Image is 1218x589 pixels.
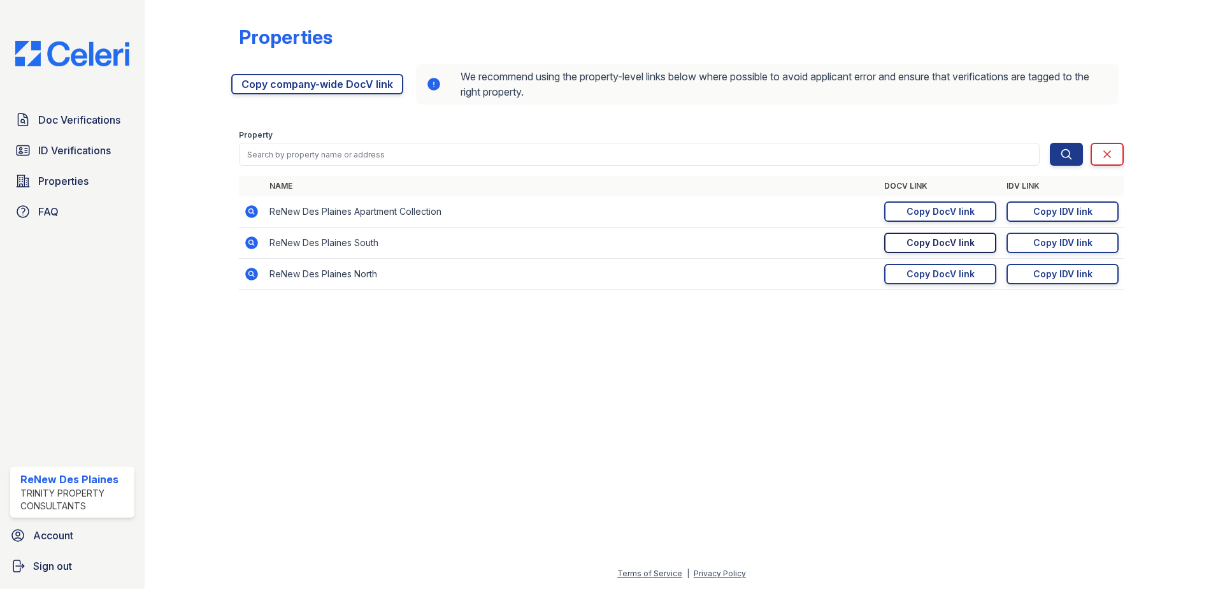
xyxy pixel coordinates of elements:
a: Copy DocV link [884,201,996,222]
span: Properties [38,173,89,189]
a: Terms of Service [617,569,682,578]
input: Search by property name or address [239,143,1040,166]
a: Copy DocV link [884,233,996,253]
div: | [687,569,689,578]
div: Copy DocV link [906,268,975,280]
div: ReNew Des Plaines [20,472,129,487]
a: Sign out [5,553,140,579]
a: Copy IDV link [1007,201,1119,222]
a: Properties [10,168,134,194]
a: Copy company-wide DocV link [231,74,403,94]
div: Copy IDV link [1033,205,1093,218]
span: FAQ [38,204,59,219]
span: Sign out [33,558,72,574]
label: Property [239,130,273,140]
a: FAQ [10,199,134,224]
td: ReNew Des Plaines Apartment Collection [264,196,879,228]
a: Copy IDV link [1007,233,1119,253]
a: Copy IDV link [1007,264,1119,284]
th: DocV Link [879,176,1001,196]
div: Copy DocV link [906,205,975,218]
th: IDV Link [1001,176,1124,196]
a: Account [5,523,140,548]
span: Account [33,528,73,543]
div: Trinity Property Consultants [20,487,129,513]
div: We recommend using the property-level links below where possible to avoid applicant error and ens... [416,64,1119,105]
td: ReNew Des Plaines North [264,259,879,290]
a: Privacy Policy [694,569,746,578]
div: Copy IDV link [1033,236,1093,249]
a: Copy DocV link [884,264,996,284]
img: CE_Logo_Blue-a8612792a0a2168367f1c8372b55b34899dd931a85d93a1a3d3e32e68fde9ad4.png [5,41,140,66]
div: Copy IDV link [1033,268,1093,280]
a: ID Verifications [10,138,134,163]
a: Doc Verifications [10,107,134,133]
span: Doc Verifications [38,112,120,127]
div: Properties [239,25,333,48]
span: ID Verifications [38,143,111,158]
div: Copy DocV link [906,236,975,249]
th: Name [264,176,879,196]
td: ReNew Des Plaines South [264,228,879,259]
